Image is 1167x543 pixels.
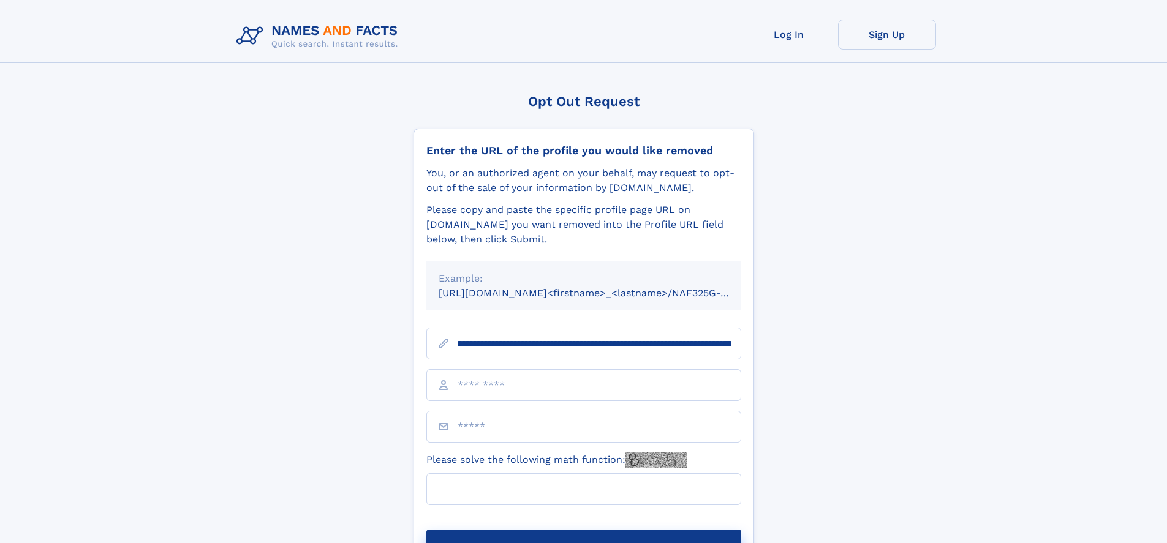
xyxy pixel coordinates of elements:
[426,144,741,157] div: Enter the URL of the profile you would like removed
[439,287,765,299] small: [URL][DOMAIN_NAME]<firstname>_<lastname>/NAF325G-xxxxxxxx
[426,166,741,195] div: You, or an authorized agent on your behalf, may request to opt-out of the sale of your informatio...
[740,20,838,50] a: Log In
[414,94,754,109] div: Opt Out Request
[232,20,408,53] img: Logo Names and Facts
[426,452,687,468] label: Please solve the following math function:
[426,203,741,247] div: Please copy and paste the specific profile page URL on [DOMAIN_NAME] you want removed into the Pr...
[439,271,729,286] div: Example:
[838,20,936,50] a: Sign Up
